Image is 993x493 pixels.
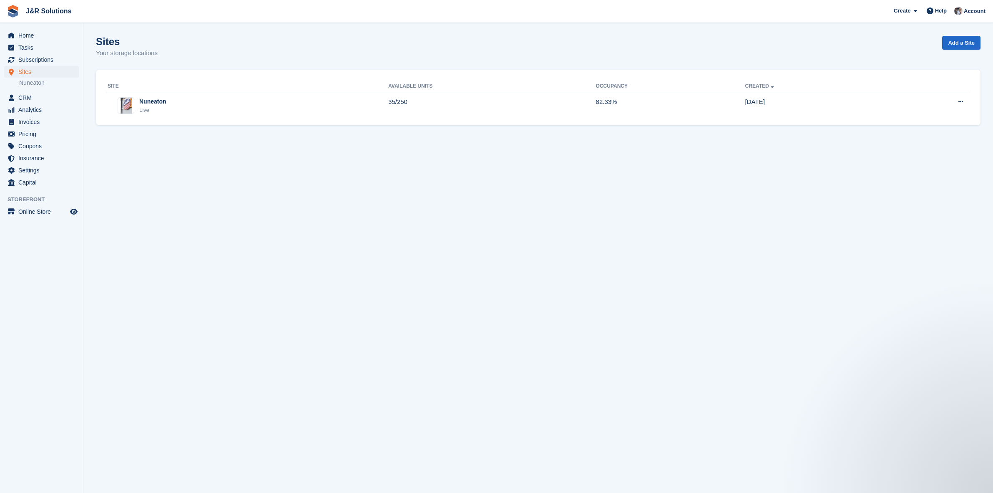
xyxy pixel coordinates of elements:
[954,7,963,15] img: Steve Revell
[942,36,980,50] a: Add a Site
[4,30,79,41] a: menu
[4,42,79,53] a: menu
[96,48,158,58] p: Your storage locations
[745,83,776,89] a: Created
[4,177,79,188] a: menu
[4,128,79,140] a: menu
[4,54,79,66] a: menu
[4,66,79,78] a: menu
[18,177,68,188] span: Capital
[23,4,75,18] a: J&R Solutions
[18,92,68,104] span: CRM
[4,152,79,164] a: menu
[18,30,68,41] span: Home
[96,36,158,47] h1: Sites
[139,97,166,106] div: Nuneaton
[596,80,745,93] th: Occupancy
[18,66,68,78] span: Sites
[18,54,68,66] span: Subscriptions
[18,128,68,140] span: Pricing
[4,164,79,176] a: menu
[4,140,79,152] a: menu
[935,7,947,15] span: Help
[964,7,985,15] span: Account
[7,5,19,18] img: stora-icon-8386f47178a22dfd0bd8f6a31ec36ba5ce8667c1dd55bd0f319d3a0aa187defe.svg
[388,80,596,93] th: Available Units
[4,206,79,217] a: menu
[18,140,68,152] span: Coupons
[18,206,68,217] span: Online Store
[388,93,596,119] td: 35/250
[139,106,166,114] div: Live
[19,79,79,87] a: Nuneaton
[745,93,888,119] td: [DATE]
[4,104,79,116] a: menu
[69,207,79,217] a: Preview store
[18,42,68,53] span: Tasks
[121,97,132,114] img: Image of Nuneaton site
[894,7,910,15] span: Create
[18,164,68,176] span: Settings
[4,92,79,104] a: menu
[106,80,388,93] th: Site
[596,93,745,119] td: 82.33%
[4,116,79,128] a: menu
[8,195,83,204] span: Storefront
[18,116,68,128] span: Invoices
[18,104,68,116] span: Analytics
[18,152,68,164] span: Insurance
